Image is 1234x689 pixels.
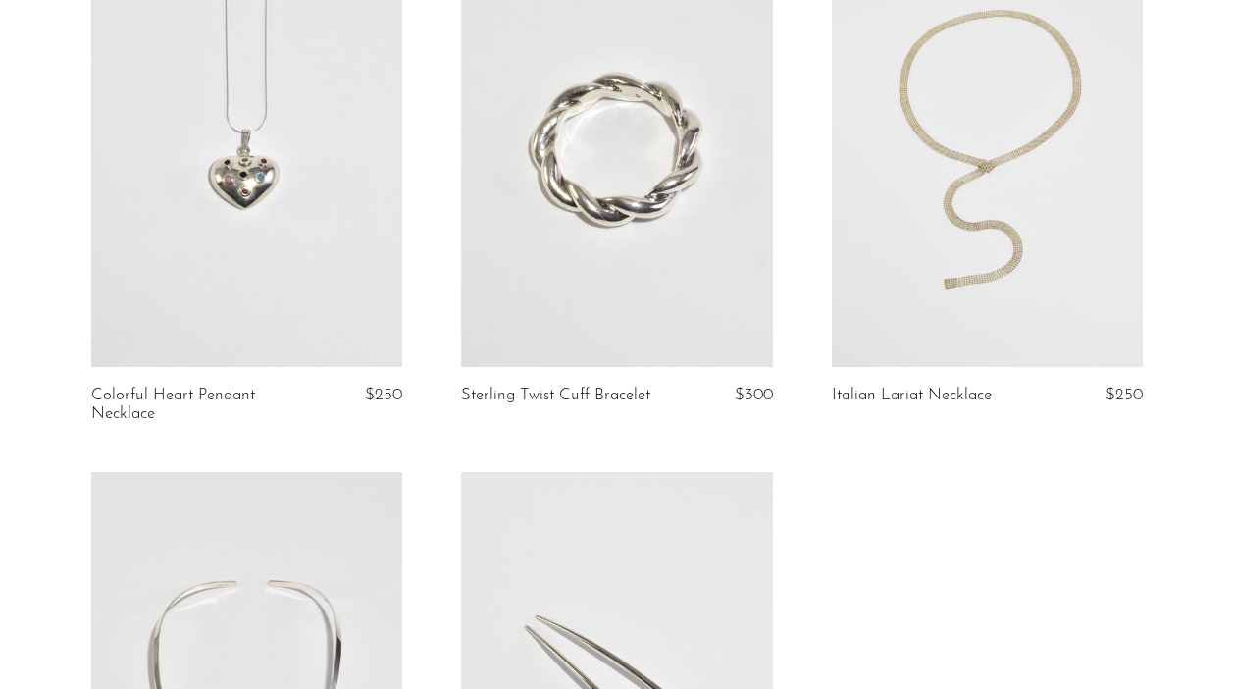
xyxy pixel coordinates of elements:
a: Sterling Twist Cuff Bracelet [461,387,650,404]
span: $250 [1105,387,1143,403]
span: $300 [735,387,773,403]
span: $250 [365,387,402,403]
a: Colorful Heart Pendant Necklace [91,387,297,423]
a: Italian Lariat Necklace [832,387,992,404]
